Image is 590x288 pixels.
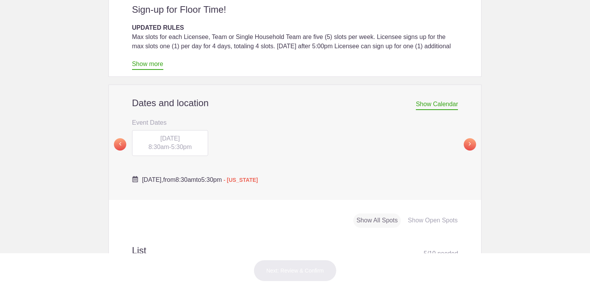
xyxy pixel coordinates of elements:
[132,61,163,70] a: Show more
[416,101,458,110] span: Show Calendar
[424,248,458,259] div: 5 10 needed
[427,250,429,257] span: /
[132,24,184,31] strong: UPDATED RULES
[132,117,458,128] h3: Event Dates
[353,213,401,228] div: Show All Spots
[160,135,180,142] span: [DATE]
[201,176,222,183] span: 5:30pm
[142,176,258,183] span: from to
[254,260,337,281] button: Next: Review & Confirm
[132,176,138,182] img: Cal purple
[148,144,169,150] span: 8:30am
[224,177,258,183] span: - [US_STATE]
[132,97,458,109] h2: Dates and location
[405,213,461,228] div: Show Open Spots
[132,130,209,156] div: -
[132,130,209,157] button: [DATE] 8:30am-5:30pm
[171,144,192,150] span: 5:30pm
[132,244,458,266] h2: List
[142,176,163,183] span: [DATE],
[175,176,196,183] span: 8:30am
[132,32,458,69] div: Max slots for each Licensee, Team or Single Household Team are five (5) slots per week. Licensee ...
[132,4,458,15] h2: Sign-up for Floor Time!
